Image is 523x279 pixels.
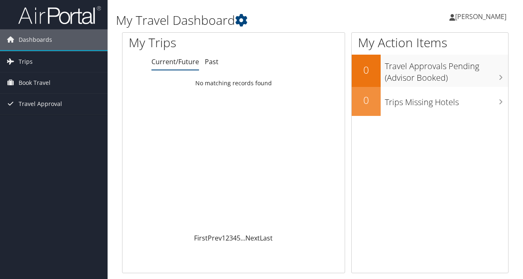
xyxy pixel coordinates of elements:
span: Travel Approval [19,94,62,114]
h3: Travel Approvals Pending (Advisor Booked) [385,56,508,84]
a: Next [245,233,260,243]
span: … [240,233,245,243]
a: Last [260,233,273,243]
h2: 0 [352,93,381,107]
span: Book Travel [19,72,50,93]
a: Current/Future [151,57,199,66]
a: 2 [226,233,229,243]
span: Dashboards [19,29,52,50]
a: Prev [208,233,222,243]
td: No matching records found [122,76,345,91]
h1: My Action Items [352,34,508,51]
a: First [194,233,208,243]
h1: My Trips [129,34,246,51]
a: 0Trips Missing Hotels [352,87,508,116]
span: [PERSON_NAME] [455,12,506,21]
span: Trips [19,51,33,72]
a: [PERSON_NAME] [449,4,515,29]
h2: 0 [352,63,381,77]
a: Past [205,57,218,66]
a: 1 [222,233,226,243]
h1: My Travel Dashboard [116,12,382,29]
a: 3 [229,233,233,243]
a: 5 [237,233,240,243]
h3: Trips Missing Hotels [385,92,508,108]
a: 4 [233,233,237,243]
img: airportal-logo.png [18,5,101,25]
a: 0Travel Approvals Pending (Advisor Booked) [352,55,508,87]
